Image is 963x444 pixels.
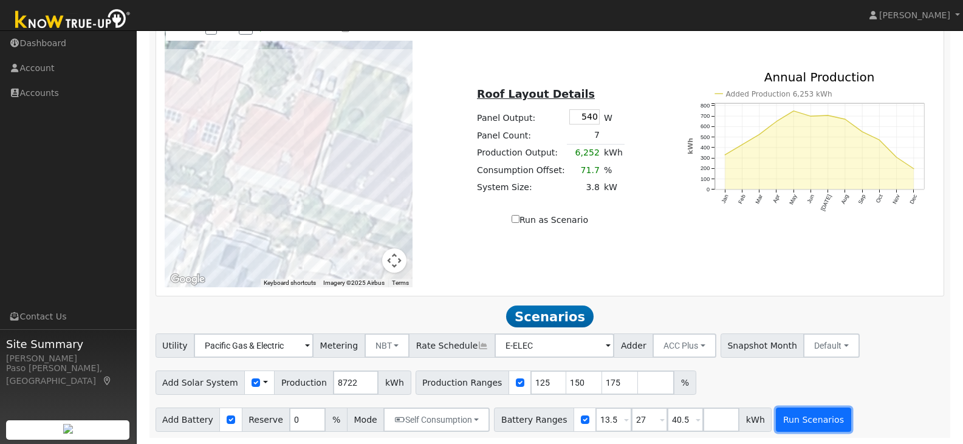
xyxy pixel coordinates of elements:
[567,144,601,162] td: 6,252
[6,352,130,365] div: [PERSON_NAME]
[896,156,898,159] circle: onclick=""
[754,194,764,205] text: Mar
[701,103,710,109] text: 800
[6,336,130,352] span: Site Summary
[512,214,588,227] label: Run as Scenario
[601,162,625,179] td: %
[844,118,846,120] circle: onclick=""
[725,90,832,98] text: Added Production 6,253 kWh
[323,279,385,286] span: Imagery ©2025 Airbus
[614,333,653,358] span: Adder
[737,194,747,205] text: Feb
[383,408,490,432] button: Self Consumption
[701,145,710,151] text: 400
[879,10,950,20] span: [PERSON_NAME]
[701,165,710,171] text: 200
[156,371,245,395] span: Add Solar System
[168,272,208,287] img: Google
[724,154,726,156] circle: onclick=""
[409,333,495,358] span: Rate Schedule
[156,333,195,358] span: Utility
[168,272,208,287] a: Open this area in Google Maps (opens a new window)
[63,424,73,434] img: retrieve
[803,333,860,358] button: Default
[827,114,829,117] circle: onclick=""
[653,333,716,358] button: ACC Plus
[475,127,567,145] td: Panel Count:
[720,194,729,204] text: Jan
[475,144,567,162] td: Production Output:
[102,376,113,386] a: Map
[506,306,593,327] span: Scenarios
[806,194,815,204] text: Jun
[156,408,221,432] span: Add Battery
[392,279,409,286] a: Terms (opens in new tab)
[810,115,812,117] circle: onclick=""
[707,186,710,193] text: 0
[475,162,567,179] td: Consumption Offset:
[601,108,625,127] td: W
[758,133,761,135] circle: onclick=""
[264,279,316,287] button: Keyboard shortcuts
[601,144,625,162] td: kWh
[567,127,601,145] td: 7
[741,143,743,146] circle: onclick=""
[6,362,130,388] div: Paso [PERSON_NAME], [GEOGRAPHIC_DATA]
[879,139,881,142] circle: onclick=""
[475,108,567,127] td: Panel Output:
[840,194,849,205] text: Aug
[347,408,384,432] span: Mode
[601,179,625,196] td: kW
[764,70,875,84] text: Annual Production
[475,179,567,196] td: System Size:
[687,138,694,154] text: kWh
[776,408,851,432] button: Run Scenarios
[274,371,334,395] span: Production
[701,155,710,161] text: 300
[9,7,137,34] img: Know True-Up
[477,88,595,100] u: Roof Layout Details
[495,333,614,358] input: Select a Rate Schedule
[913,168,915,170] circle: onclick=""
[674,371,696,395] span: %
[875,193,884,203] text: Oct
[788,193,798,205] text: May
[512,215,519,223] input: Run as Scenario
[775,120,778,123] circle: onclick=""
[701,123,710,129] text: 600
[382,248,406,273] button: Map camera controls
[701,113,710,119] text: 700
[416,371,509,395] span: Production Ranges
[721,333,804,358] span: Snapshot Month
[378,371,411,395] span: kWh
[820,194,832,212] text: [DATE]
[857,194,867,205] text: Sep
[909,193,919,205] text: Dec
[701,134,710,140] text: 500
[194,333,314,358] input: Select a Utility
[325,408,347,432] span: %
[701,176,710,182] text: 100
[242,408,290,432] span: Reserve
[567,162,601,179] td: 71.7
[861,131,863,133] circle: onclick=""
[313,333,365,358] span: Metering
[494,408,574,432] span: Battery Ranges
[739,408,772,432] span: kWh
[365,333,410,358] button: NBT
[567,179,601,196] td: 3.8
[792,110,795,112] circle: onclick=""
[891,193,901,205] text: Nov
[772,194,781,204] text: Apr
